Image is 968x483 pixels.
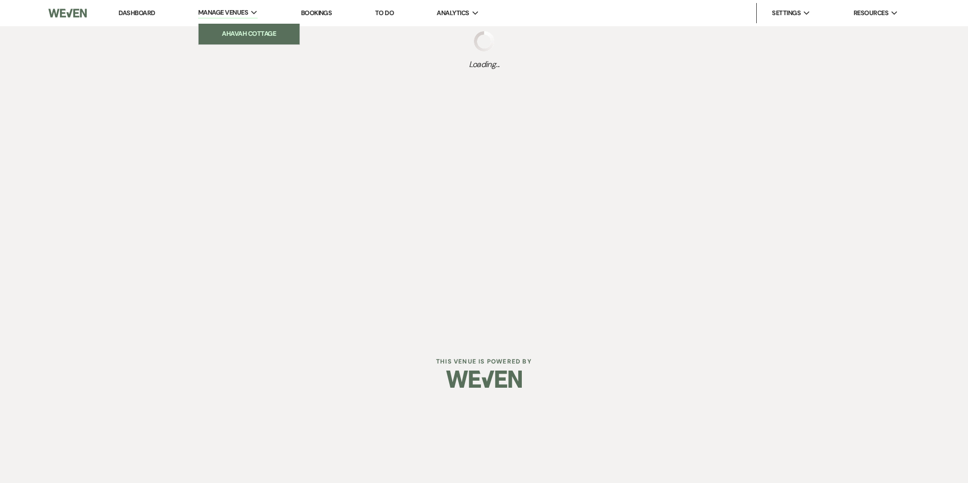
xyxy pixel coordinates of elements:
[48,3,87,24] img: Weven Logo
[204,29,294,39] li: Ahavah Cottage
[118,9,155,17] a: Dashboard
[199,24,299,44] a: Ahavah Cottage
[437,8,469,18] span: Analytics
[198,8,248,18] span: Manage Venues
[375,9,394,17] a: To Do
[854,8,888,18] span: Resources
[301,9,332,17] a: Bookings
[772,8,801,18] span: Settings
[474,31,494,51] img: loading spinner
[446,361,522,397] img: Weven Logo
[469,58,500,71] span: Loading...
